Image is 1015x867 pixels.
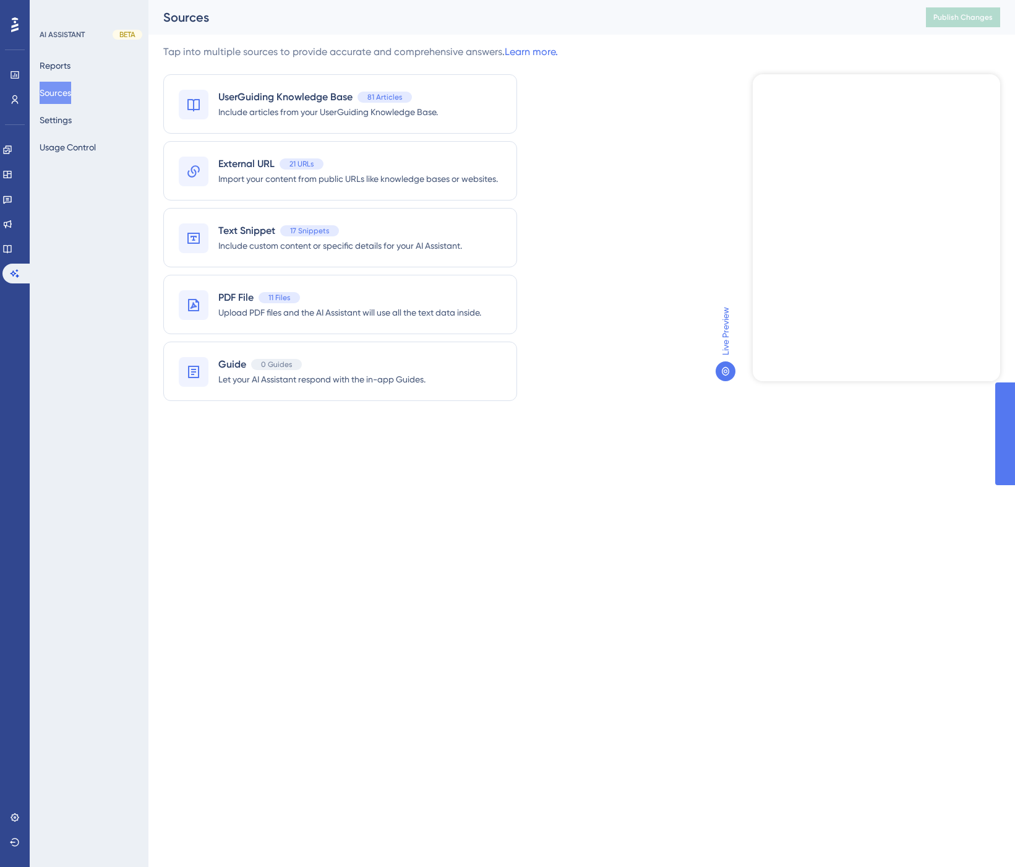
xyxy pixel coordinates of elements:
span: Publish Changes [933,12,993,22]
span: 11 Files [268,293,290,303]
span: 21 URLs [289,159,314,169]
span: Let your AI Assistant respond with the in-app Guides. [218,372,426,387]
span: Include articles from your UserGuiding Knowledge Base. [218,105,438,119]
span: 81 Articles [367,92,402,102]
span: External URL [218,157,275,171]
span: 17 Snippets [290,226,329,236]
button: Sources [40,82,71,104]
span: Text Snippet [218,223,275,238]
div: Tap into multiple sources to provide accurate and comprehensive answers. [163,45,558,59]
span: Include custom content or specific details for your AI Assistant. [218,238,462,253]
div: BETA [113,30,142,40]
iframe: UserGuiding AI Assistant [753,74,1000,381]
span: 0 Guides [261,360,292,369]
span: Live Preview [718,307,733,355]
button: Reports [40,54,71,77]
span: Upload PDF files and the AI Assistant will use all the text data inside. [218,305,481,320]
button: Publish Changes [926,7,1000,27]
span: Import your content from public URLs like knowledge bases or websites. [218,171,498,186]
div: AI ASSISTANT [40,30,85,40]
button: Settings [40,109,72,131]
span: UserGuiding Knowledge Base [218,90,353,105]
div: Sources [163,9,895,26]
span: PDF File [218,290,254,305]
a: Learn more. [505,46,558,58]
span: Guide [218,357,246,372]
button: Usage Control [40,136,96,158]
iframe: UserGuiding AI Assistant Launcher [963,818,1000,855]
